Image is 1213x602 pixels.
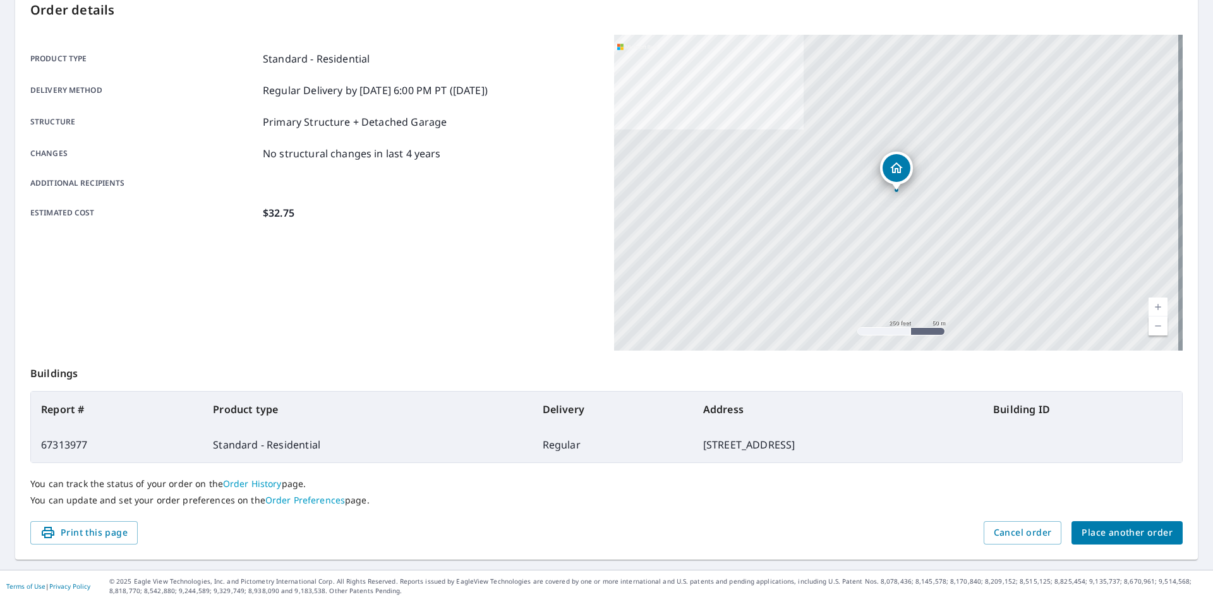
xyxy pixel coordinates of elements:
[533,392,693,427] th: Delivery
[30,205,258,220] p: Estimated cost
[30,83,258,98] p: Delivery method
[6,582,90,590] p: |
[30,478,1183,490] p: You can track the status of your order on the page.
[263,146,441,161] p: No structural changes in last 4 years
[983,392,1182,427] th: Building ID
[30,521,138,545] button: Print this page
[693,427,983,462] td: [STREET_ADDRESS]
[994,525,1052,541] span: Cancel order
[49,582,90,591] a: Privacy Policy
[6,582,45,591] a: Terms of Use
[263,51,370,66] p: Standard - Residential
[40,525,128,541] span: Print this page
[31,427,203,462] td: 67313977
[203,427,532,462] td: Standard - Residential
[203,392,532,427] th: Product type
[109,577,1207,596] p: © 2025 Eagle View Technologies, Inc. and Pictometry International Corp. All Rights Reserved. Repo...
[984,521,1062,545] button: Cancel order
[693,392,983,427] th: Address
[30,351,1183,391] p: Buildings
[30,495,1183,506] p: You can update and set your order preferences on the page.
[30,1,1183,20] p: Order details
[1082,525,1173,541] span: Place another order
[30,114,258,129] p: Structure
[30,51,258,66] p: Product type
[1149,298,1168,316] a: Current Level 17, Zoom In
[1071,521,1183,545] button: Place another order
[265,494,345,506] a: Order Preferences
[223,478,282,490] a: Order History
[30,178,258,189] p: Additional recipients
[263,114,447,129] p: Primary Structure + Detached Garage
[880,152,913,191] div: Dropped pin, building 1, Residential property, 41875 Diamondleaf Ter Aldie, VA 20105
[1149,316,1168,335] a: Current Level 17, Zoom Out
[263,205,294,220] p: $32.75
[30,146,258,161] p: Changes
[31,392,203,427] th: Report #
[263,83,488,98] p: Regular Delivery by [DATE] 6:00 PM PT ([DATE])
[533,427,693,462] td: Regular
